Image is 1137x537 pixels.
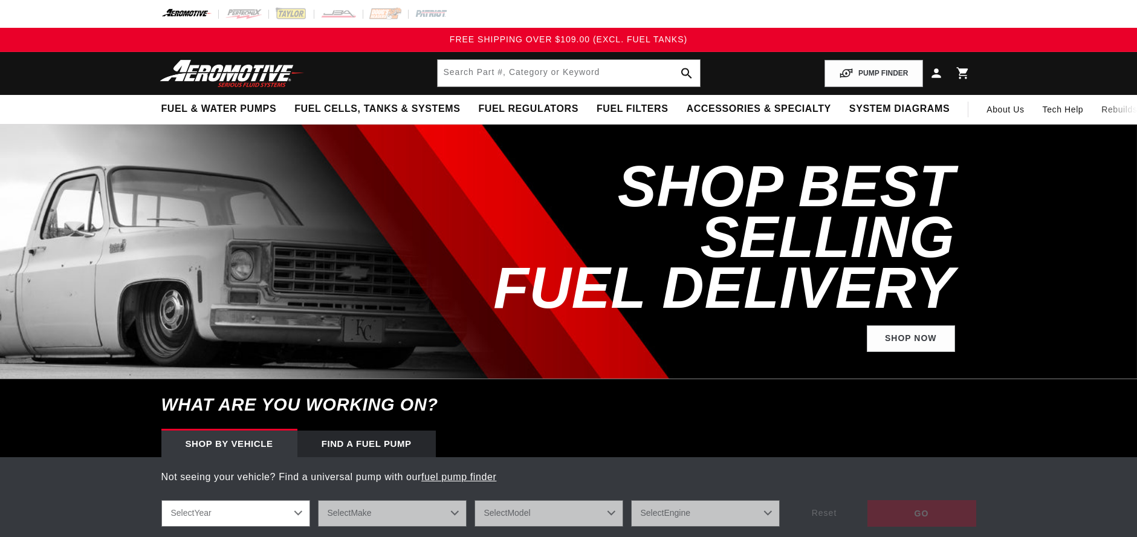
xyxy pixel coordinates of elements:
[450,34,687,44] span: FREE SHIPPING OVER $109.00 (EXCL. FUEL TANKS)
[438,161,955,313] h2: SHOP BEST SELLING FUEL DELIVERY
[977,95,1033,124] a: About Us
[588,95,678,123] summary: Fuel Filters
[597,103,669,116] span: Fuel Filters
[824,60,922,87] button: PUMP FINDER
[673,60,700,86] button: search button
[469,95,587,123] summary: Fuel Regulators
[152,95,286,123] summary: Fuel & Water Pumps
[867,325,955,353] a: Shop Now
[1043,103,1084,116] span: Tech Help
[475,500,623,527] select: Model
[294,103,460,116] span: Fuel Cells, Tanks & Systems
[849,103,950,116] span: System Diagrams
[986,105,1024,114] span: About Us
[438,60,700,86] input: Search by Part Number, Category or Keyword
[1034,95,1093,124] summary: Tech Help
[478,103,578,116] span: Fuel Regulators
[318,500,467,527] select: Make
[161,500,310,527] select: Year
[161,431,297,457] div: Shop by vehicle
[1101,103,1137,116] span: Rebuilds
[678,95,840,123] summary: Accessories & Specialty
[631,500,780,527] select: Engine
[131,379,1006,431] h6: What are you working on?
[840,95,959,123] summary: System Diagrams
[421,472,496,482] a: fuel pump finder
[687,103,831,116] span: Accessories & Specialty
[161,103,277,116] span: Fuel & Water Pumps
[161,469,976,485] p: Not seeing your vehicle? Find a universal pump with our
[157,59,308,88] img: Aeromotive
[297,431,436,457] div: Find a Fuel Pump
[285,95,469,123] summary: Fuel Cells, Tanks & Systems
